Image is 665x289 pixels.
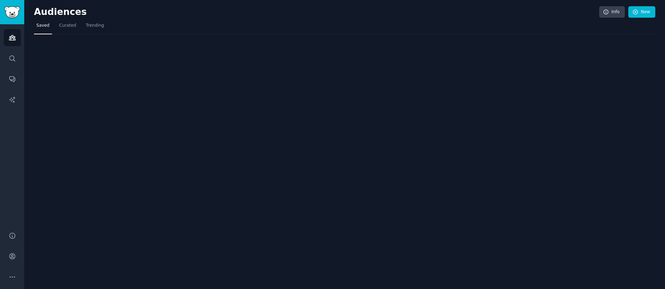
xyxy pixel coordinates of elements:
span: Curated [59,23,76,29]
a: Saved [34,20,52,34]
span: Saved [36,23,50,29]
h2: Audiences [34,7,599,18]
span: Trending [86,23,104,29]
a: Trending [83,20,106,34]
a: New [628,6,655,18]
a: Info [599,6,625,18]
img: GummySearch logo [4,6,20,18]
a: Curated [57,20,79,34]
